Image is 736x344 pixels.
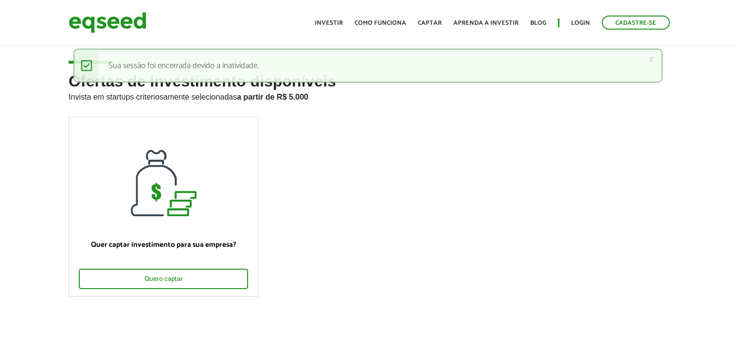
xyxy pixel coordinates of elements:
strong: a partir de R$ 5.000 [237,93,308,101]
p: Quer captar investimento para sua empresa? [79,241,248,249]
a: Como funciona [355,20,406,26]
a: × [648,54,654,65]
p: Invista em startups criteriosamente selecionadas [69,90,667,102]
h2: Ofertas de investimento disponíveis [69,73,667,116]
a: Captar [418,20,442,26]
a: Login [571,20,590,26]
img: EqSeed [69,10,146,35]
a: Quer captar investimento para sua empresa? Quero captar [69,116,258,297]
a: Cadastre-se [602,16,670,30]
div: Sua sessão foi encerrada devido a inatividade. [73,49,662,83]
div: Quero captar [79,269,248,289]
a: Blog [530,20,546,26]
a: Aprenda a investir [453,20,519,26]
a: Investir [315,20,343,26]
